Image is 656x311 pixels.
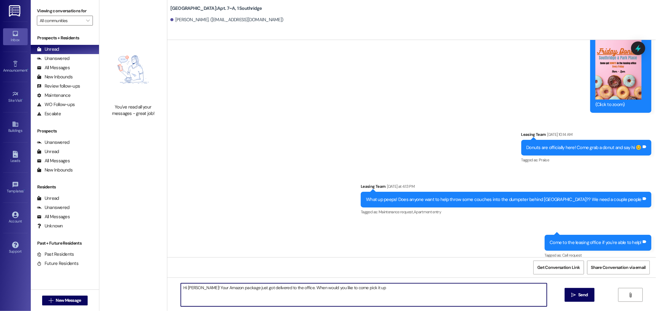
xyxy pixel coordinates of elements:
span: • [27,67,28,72]
div: You've read all your messages - great job! [106,104,160,117]
a: Buildings [3,119,28,136]
i:  [49,298,53,303]
div: Unanswered [37,55,70,62]
div: Unanswered [37,204,70,211]
button: Share Conversation via email [587,261,650,274]
button: Send [565,288,594,302]
div: Unanswered [37,139,70,146]
div: Leasing Team [521,131,652,140]
textarea: Hi [PERSON_NAME]! Your Amazon package just got delivered to the office. When would you like to co... [181,283,547,306]
span: Send [578,292,588,298]
div: New Inbounds [37,74,73,80]
div: Leasing Team [361,183,651,192]
a: Support [3,240,28,256]
i:  [571,293,576,297]
div: All Messages [37,158,70,164]
span: Share Conversation via email [591,264,646,271]
div: Come to the leasing office if you're able to help! [550,239,642,246]
span: • [22,97,23,102]
i:  [628,293,633,297]
div: All Messages [37,65,70,71]
div: Unread [37,46,59,53]
div: Unread [37,195,59,202]
div: WO Follow-ups [37,101,75,108]
div: [DATE] 10:14 AM [546,131,573,138]
span: Apartment entry [414,209,441,215]
span: Maintenance request , [379,209,414,215]
span: Get Conversation Link [537,264,580,271]
div: [PERSON_NAME]. ([EMAIL_ADDRESS][DOMAIN_NAME]) [170,17,284,23]
span: New Message [56,297,81,304]
i:  [86,18,89,23]
img: ResiDesk Logo [9,5,22,17]
span: • [24,188,25,192]
div: (Click to zoom) [595,101,642,108]
a: Account [3,210,28,226]
div: Tagged as: [361,207,651,216]
input: All communities [40,16,83,26]
div: Past + Future Residents [31,240,99,246]
span: Praise [539,157,549,163]
div: Unknown [37,223,63,229]
div: All Messages [37,214,70,220]
div: Review follow-ups [37,83,80,89]
div: Unread [37,148,59,155]
label: Viewing conversations for [37,6,93,16]
span: Call request [562,253,582,258]
div: Prospects + Residents [31,35,99,41]
div: [DATE] at 4:13 PM [385,183,415,190]
div: Prospects [31,128,99,134]
button: Get Conversation Link [533,261,584,274]
div: Escalate [37,111,61,117]
a: Site Visit • [3,89,28,105]
div: Tagged as: [545,251,652,260]
div: Donuts are officially here! Come grab a donut and say hi 😊 [527,144,642,151]
button: Zoom image [595,40,642,100]
a: Inbox [3,28,28,45]
div: Future Residents [37,260,78,267]
div: Maintenance [37,92,71,99]
button: New Message [42,296,88,305]
div: What up peeps! Does anyone want to help throw some couches into the dumpster behind [GEOGRAPHIC_D... [366,196,642,203]
div: Past Residents [37,251,74,258]
b: [GEOGRAPHIC_DATA]: Apt. 7~A, 1 Southridge [170,5,262,12]
div: New Inbounds [37,167,73,173]
a: Leads [3,149,28,166]
img: empty-state [106,38,160,100]
div: Residents [31,184,99,190]
a: Templates • [3,179,28,196]
div: Tagged as: [521,155,652,164]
